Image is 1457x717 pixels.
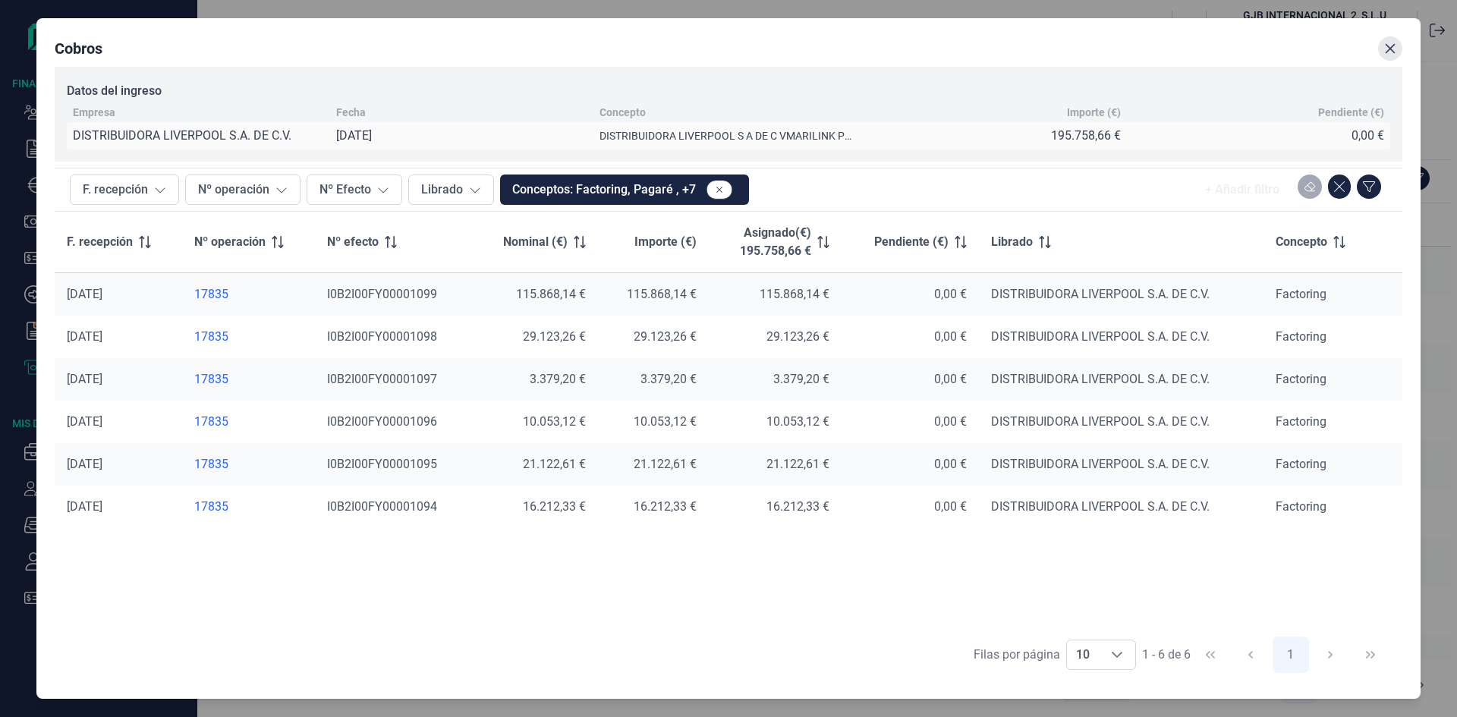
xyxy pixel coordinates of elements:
div: DISTRIBUIDORA LIVERPOOL S.A. DE C.V. [991,499,1251,514]
div: 0,00 € [854,457,967,472]
span: Nº efecto [327,233,379,251]
div: [DATE] [67,414,170,429]
div: Choose [1099,640,1135,669]
span: Factoring [1276,457,1326,471]
span: I0B2I00FY00001098 [327,329,437,344]
div: 29.123,26 € [610,329,696,344]
span: I0B2I00FY00001099 [327,287,437,301]
span: Factoring [1276,414,1326,429]
span: Factoring [1276,499,1326,514]
div: 0,00 € [854,329,967,344]
div: 29.123,26 € [721,329,830,344]
div: 115.868,14 € [610,287,696,302]
div: [DATE] [67,329,170,344]
span: Factoring [1276,372,1326,386]
div: DISTRIBUIDORA LIVERPOOL S.A. DE C.V. [991,414,1251,429]
div: Concepto [599,106,646,118]
div: [DATE] [67,499,170,514]
div: Fecha [336,106,366,118]
span: Factoring [1276,329,1326,344]
div: DISTRIBUIDORA LIVERPOOL S.A. DE C.V. [991,372,1251,387]
div: 16.212,33 € [610,499,696,514]
div: DISTRIBUIDORA LIVERPOOL S.A. DE C.V. [991,457,1251,472]
button: F. recepción [70,175,179,205]
span: I0B2I00FY00001096 [327,414,437,429]
span: 1 - 6 de 6 [1142,649,1191,661]
div: 10.053,12 € [610,414,696,429]
div: 195.758,66 € [1051,128,1121,143]
button: Last Page [1352,637,1389,673]
div: 0,00 € [1352,128,1384,143]
div: Cobros [55,38,102,59]
div: 16.212,33 € [485,499,586,514]
a: 17835 [194,414,304,429]
div: 0,00 € [854,414,967,429]
button: Previous Page [1232,637,1269,673]
button: Librado [408,175,494,205]
div: 21.122,61 € [721,457,830,472]
div: 0,00 € [854,372,967,387]
button: Next Page [1312,637,1348,673]
div: 115.868,14 € [721,287,830,302]
div: 10.053,12 € [485,414,586,429]
div: 0,00 € [854,287,967,302]
a: 17835 [194,287,304,302]
span: Nominal (€) [503,233,568,251]
span: I0B2I00FY00001095 [327,457,437,471]
span: I0B2I00FY00001094 [327,499,437,514]
a: 17835 [194,372,304,387]
button: Nº Efecto [307,175,402,205]
div: Filas por página [974,646,1060,664]
div: 10.053,12 € [721,414,830,429]
div: Pendiente (€) [1318,106,1384,118]
div: 0,00 € [854,499,967,514]
div: 3.379,20 € [485,372,586,387]
a: 17835 [194,499,304,514]
button: First Page [1192,637,1229,673]
button: Page 1 [1273,637,1309,673]
div: [DATE] [67,287,170,302]
button: Close [1378,36,1402,61]
div: 3.379,20 € [610,372,696,387]
div: 21.122,61 € [610,457,696,472]
span: Pendiente (€) [874,233,949,251]
div: Empresa [73,106,115,118]
div: 115.868,14 € [485,287,586,302]
div: 21.122,61 € [485,457,586,472]
span: Importe (€) [634,233,697,251]
div: 3.379,20 € [721,372,830,387]
a: 17835 [194,329,304,344]
span: 10 [1067,640,1099,669]
span: F. recepción [67,233,133,251]
button: Nº operación [185,175,301,205]
p: Asignado(€) [744,224,811,242]
div: Importe (€) [1067,106,1121,118]
a: 17835 [194,457,304,472]
span: Nº operación [194,233,266,251]
div: [DATE] [336,128,372,143]
span: Librado [991,233,1033,251]
span: I0B2I00FY00001097 [327,372,437,386]
div: [DATE] [67,457,170,472]
button: Conceptos: Factoring, Pagaré , +7 [500,175,749,205]
div: [DATE] [67,372,170,387]
span: DISTRIBUIDORA LIVERPOOL S A DE C VMARILINK PRIVATE... [599,130,888,142]
div: Datos del ingreso [67,79,1390,103]
div: DISTRIBUIDORA LIVERPOOL S.A. DE C.V. [991,287,1251,302]
span: Concepto [1276,233,1327,251]
span: Factoring [1276,287,1326,301]
div: 29.123,26 € [485,329,586,344]
div: DISTRIBUIDORA LIVERPOOL S.A. DE C.V. [991,329,1251,344]
div: 16.212,33 € [721,499,830,514]
p: 195.758,66 € [740,242,811,260]
div: DISTRIBUIDORA LIVERPOOL S.A. DE C.V. [73,128,291,143]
